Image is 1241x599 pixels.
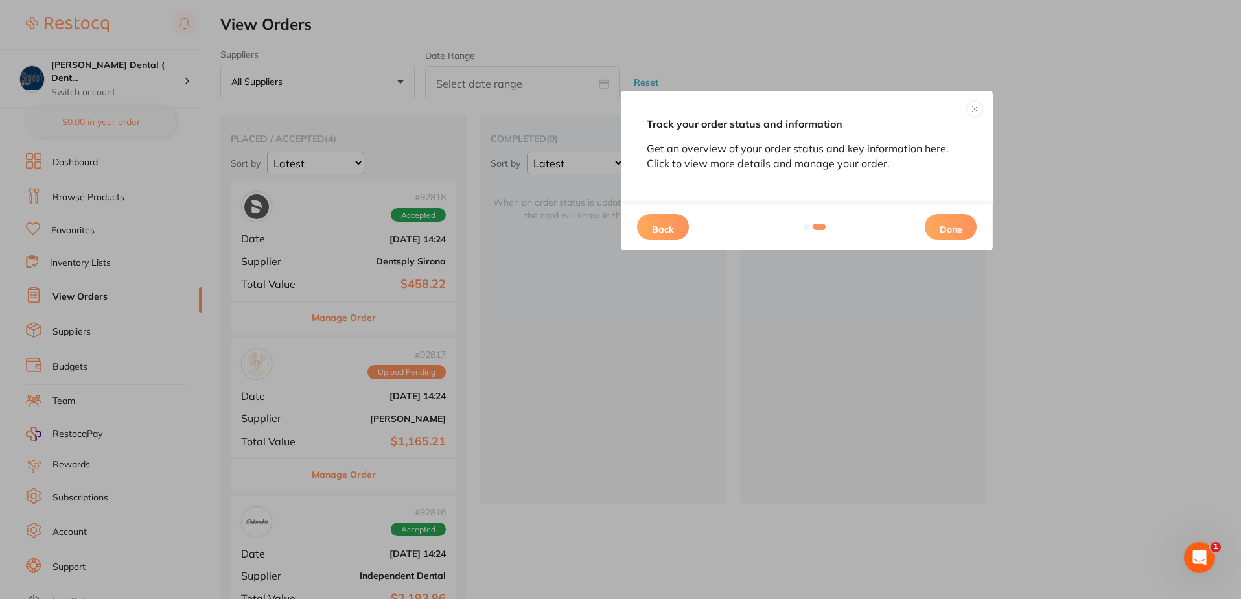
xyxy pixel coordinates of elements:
p: Get an overview of your order status and key information here. Click to view more details and man... [647,141,968,170]
span: 1 [1211,542,1221,552]
button: Back [637,214,689,240]
button: Done [925,214,977,240]
iframe: Intercom live chat [1184,542,1215,573]
h5: Track your order status and information [647,117,968,131]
